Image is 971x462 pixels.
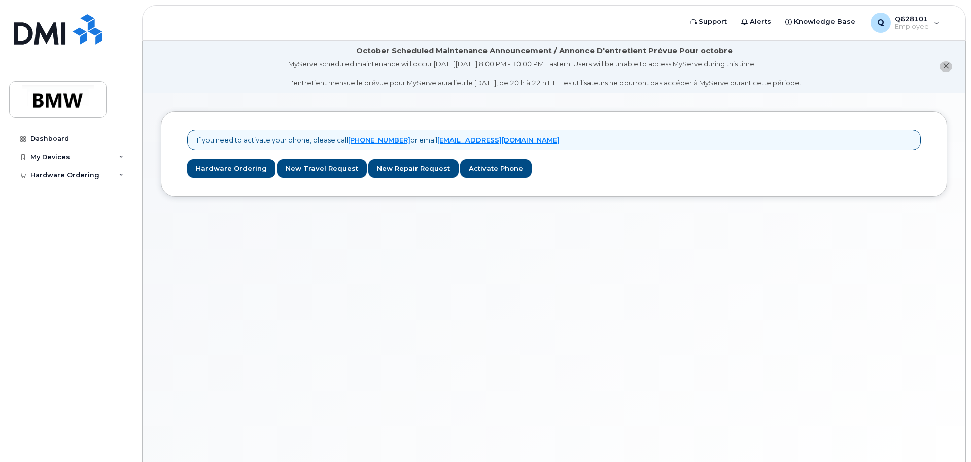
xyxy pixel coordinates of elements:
[288,59,801,88] div: MyServe scheduled maintenance will occur [DATE][DATE] 8:00 PM - 10:00 PM Eastern. Users will be u...
[940,61,952,72] button: close notification
[356,46,733,56] div: October Scheduled Maintenance Announcement / Annonce D'entretient Prévue Pour octobre
[187,159,275,178] a: Hardware Ordering
[197,135,560,145] p: If you need to activate your phone, please call or email
[437,136,560,144] a: [EMAIL_ADDRESS][DOMAIN_NAME]
[460,159,532,178] a: Activate Phone
[368,159,459,178] a: New Repair Request
[348,136,410,144] a: [PHONE_NUMBER]
[277,159,367,178] a: New Travel Request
